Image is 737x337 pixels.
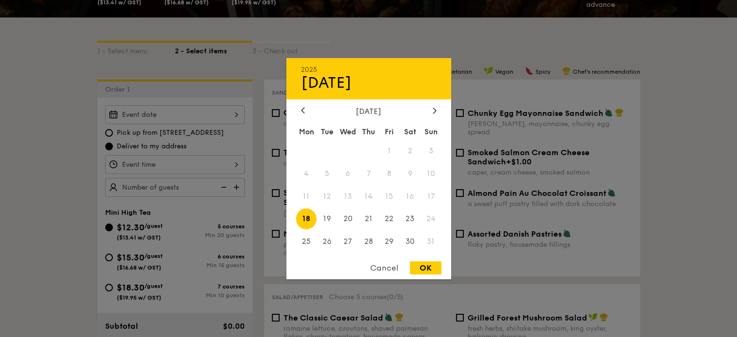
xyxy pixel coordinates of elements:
[316,209,337,229] span: 19
[421,163,441,184] span: 10
[379,186,400,207] span: 15
[410,261,441,274] div: OK
[379,140,400,161] span: 1
[400,163,421,184] span: 9
[296,231,317,252] span: 25
[337,123,358,140] div: Wed
[358,186,379,207] span: 14
[400,231,421,252] span: 30
[400,186,421,207] span: 16
[358,231,379,252] span: 28
[337,231,358,252] span: 27
[316,123,337,140] div: Tue
[316,186,337,207] span: 12
[337,209,358,229] span: 20
[400,209,421,229] span: 23
[358,163,379,184] span: 7
[379,209,400,229] span: 22
[421,231,441,252] span: 31
[361,261,408,274] div: Cancel
[421,123,441,140] div: Sun
[421,140,441,161] span: 3
[379,231,400,252] span: 29
[358,123,379,140] div: Thu
[421,186,441,207] span: 17
[337,186,358,207] span: 13
[296,209,317,229] span: 18
[296,123,317,140] div: Mon
[379,163,400,184] span: 8
[296,186,317,207] span: 11
[421,209,441,229] span: 24
[301,73,437,92] div: [DATE]
[400,140,421,161] span: 2
[358,209,379,229] span: 21
[301,106,437,115] div: [DATE]
[316,231,337,252] span: 26
[400,123,421,140] div: Sat
[379,123,400,140] div: Fri
[301,65,437,73] div: 2025
[337,163,358,184] span: 6
[296,163,317,184] span: 4
[316,163,337,184] span: 5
